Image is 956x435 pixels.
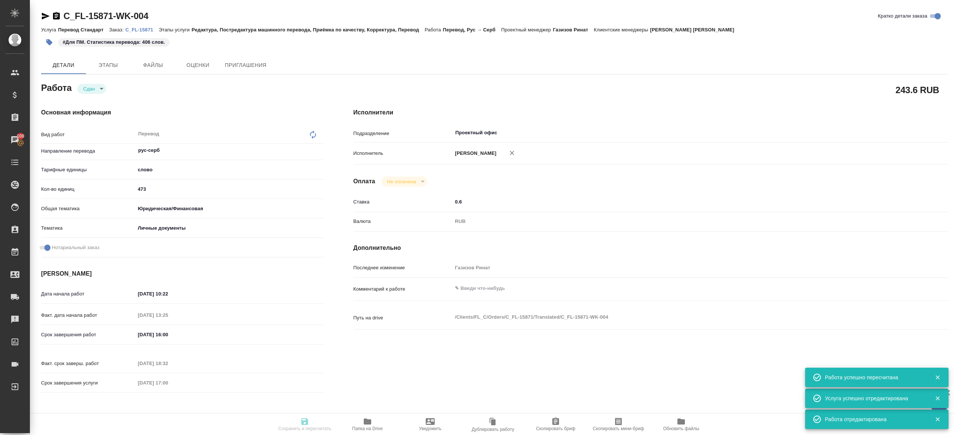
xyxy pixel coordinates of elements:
button: Сдан [81,86,97,92]
button: Сохранить и пересчитать [273,414,336,435]
button: Open [894,132,896,134]
button: Дублировать работу [462,414,524,435]
button: Open [319,150,321,151]
span: Кратко детали заказа [878,12,927,20]
input: ✎ Введи что-нибудь [135,288,201,299]
p: Заказ: [109,27,125,33]
input: ✎ Введи что-нибудь [135,329,201,340]
div: Услуга успешно отредактирована [825,395,924,402]
span: Обновить файлы [663,426,699,431]
a: 100 [2,131,28,149]
p: #Для ПМ. Статистика перевода: 406 слов. [63,39,165,46]
span: 100 [12,132,29,140]
span: Для ПМ. Статистика перевода: 406 слов. [58,39,170,45]
div: Работа успешно пересчитана [825,374,924,381]
h4: Исполнители [353,108,948,117]
input: ✎ Введи что-нибудь [135,184,323,194]
p: Ставка [353,198,452,206]
a: C_FL-15871 [125,26,159,33]
p: Перевод Стандарт [58,27,109,33]
div: RUB [452,215,898,228]
h4: Дополнительно [353,243,948,252]
p: Направление перевода [41,147,135,155]
h2: 243.6 RUB [896,83,939,96]
button: Удалить исполнителя [504,145,520,161]
p: Этапы услуги [159,27,192,33]
p: [PERSON_NAME] [PERSON_NAME] [650,27,740,33]
p: Кол-во единиц [41,186,135,193]
button: Закрыть [930,416,945,423]
div: Юридическая/Финансовая [135,202,323,215]
p: Тарифные единицы [41,166,135,174]
span: Детали [46,61,81,70]
div: Работа отредактирована [825,416,924,423]
span: Приглашения [225,61,267,70]
p: Вид работ [41,131,135,138]
span: Файлы [135,61,171,70]
input: Пустое поле [135,310,201,321]
p: C_FL-15871 [125,27,159,33]
p: Дата начала работ [41,290,135,298]
p: Исполнитель [353,150,452,157]
div: Сдан [381,177,427,187]
p: Газизов Ринат [553,27,594,33]
p: Проектный менеджер [501,27,553,33]
button: Папка на Drive [336,414,399,435]
button: Уведомить [399,414,462,435]
h4: Основная информация [41,108,323,117]
p: Путь на drive [353,314,452,322]
button: Скопировать мини-бриф [587,414,650,435]
span: Этапы [90,61,126,70]
span: Нотариальный заказ [52,244,99,251]
p: Клиентские менеджеры [594,27,650,33]
button: Обновить файлы [650,414,713,435]
span: Оценки [180,61,216,70]
input: Пустое поле [452,262,898,273]
p: Последнее изменение [353,264,452,272]
div: Сдан [77,84,106,94]
textarea: /Clients/FL_C/Orders/C_FL-15871/Translated/C_FL-15871-WK-004 [452,311,898,324]
button: Добавить тэг [41,34,58,50]
input: Пустое поле [135,358,201,369]
input: ✎ Введи что-нибудь [452,196,898,207]
span: Дублировать работу [472,427,514,432]
p: Срок завершения услуги [41,379,135,387]
button: Скопировать бриф [524,414,587,435]
a: C_FL-15871-WK-004 [63,11,148,21]
p: Общая тематика [41,205,135,212]
p: Работа [425,27,443,33]
div: Личные документы [135,222,323,235]
button: Закрыть [930,374,945,381]
span: Уведомить [419,426,441,431]
button: Не оплачена [385,178,418,185]
button: Закрыть [930,395,945,402]
p: Валюта [353,218,452,225]
p: Срок завершения работ [41,331,135,338]
p: Редактура, Постредактура машинного перевода, Приёмка по качеству, Корректура, Перевод [192,27,425,33]
p: Факт. срок заверш. работ [41,360,135,367]
span: Скопировать бриф [536,426,575,431]
h4: [PERSON_NAME] [41,269,323,278]
p: Перевод, Рус → Серб [443,27,501,33]
p: Тематика [41,224,135,232]
p: [PERSON_NAME] [452,150,496,157]
div: слово [135,163,323,176]
button: Скопировать ссылку для ЯМессенджера [41,12,50,21]
span: Папка на Drive [352,426,383,431]
p: Факт. дата начала работ [41,312,135,319]
h2: Работа [41,80,72,94]
h4: Оплата [353,177,375,186]
input: Пустое поле [135,377,201,388]
p: Подразделение [353,130,452,137]
span: Скопировать мини-бриф [593,426,644,431]
p: Услуга [41,27,58,33]
span: Сохранить и пересчитать [278,426,331,431]
p: Комментарий к работе [353,285,452,293]
button: Скопировать ссылку [52,12,61,21]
